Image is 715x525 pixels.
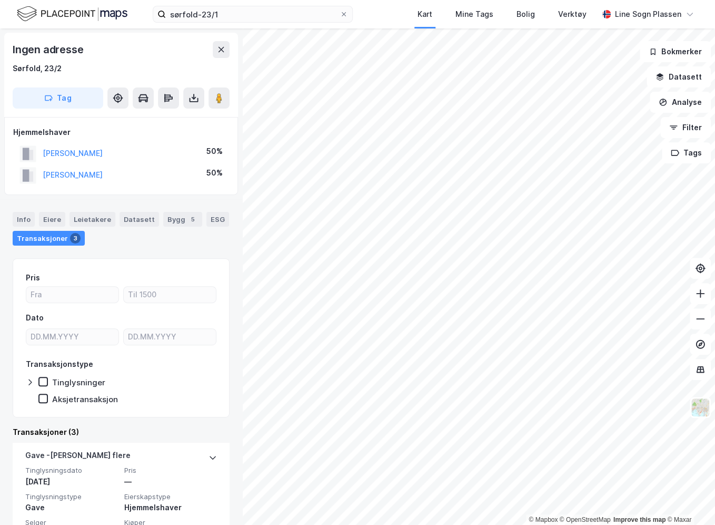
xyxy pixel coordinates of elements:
[13,231,85,246] div: Transaksjoner
[558,8,587,21] div: Verktøy
[660,117,711,138] button: Filter
[26,312,44,324] div: Dato
[17,5,127,23] img: logo.f888ab2527a4732fd821a326f86c7f29.svg
[26,287,118,303] input: Fra
[187,214,198,225] div: 5
[124,501,217,514] div: Hjemmelshaver
[13,212,35,227] div: Info
[517,8,535,21] div: Bolig
[640,41,711,62] button: Bokmerker
[13,41,85,58] div: Ingen adresse
[166,6,340,22] input: Søk på adresse, matrikkel, gårdeiere, leietakere eller personer
[25,466,118,475] span: Tinglysningsdato
[662,142,711,163] button: Tags
[52,377,105,387] div: Tinglysninger
[26,358,93,371] div: Transaksjonstype
[662,474,715,525] div: Kontrollprogram for chat
[124,475,217,488] div: —
[124,329,216,345] input: DD.MM.YYYY
[124,466,217,475] span: Pris
[25,449,131,466] div: Gave - [PERSON_NAME] flere
[206,145,223,158] div: 50%
[647,66,711,87] button: Datasett
[25,501,118,514] div: Gave
[70,233,81,244] div: 3
[690,397,710,417] img: Z
[13,87,103,109] button: Tag
[13,426,230,439] div: Transaksjoner (3)
[25,475,118,488] div: [DATE]
[25,492,118,501] span: Tinglysningstype
[69,212,115,227] div: Leietakere
[26,271,40,284] div: Pris
[52,394,118,404] div: Aksjetransaksjon
[560,516,611,523] a: OpenStreetMap
[662,474,715,525] iframe: Chat Widget
[615,8,681,21] div: Line Sogn Plassen
[120,212,159,227] div: Datasett
[124,287,216,303] input: Til 1500
[206,212,229,227] div: ESG
[13,126,229,139] div: Hjemmelshaver
[650,92,711,113] button: Analyse
[39,212,65,227] div: Eiere
[163,212,202,227] div: Bygg
[455,8,493,21] div: Mine Tags
[418,8,432,21] div: Kart
[124,492,217,501] span: Eierskapstype
[26,329,118,345] input: DD.MM.YYYY
[13,62,62,75] div: Sørfold, 23/2
[206,167,223,179] div: 50%
[613,516,666,523] a: Improve this map
[529,516,558,523] a: Mapbox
